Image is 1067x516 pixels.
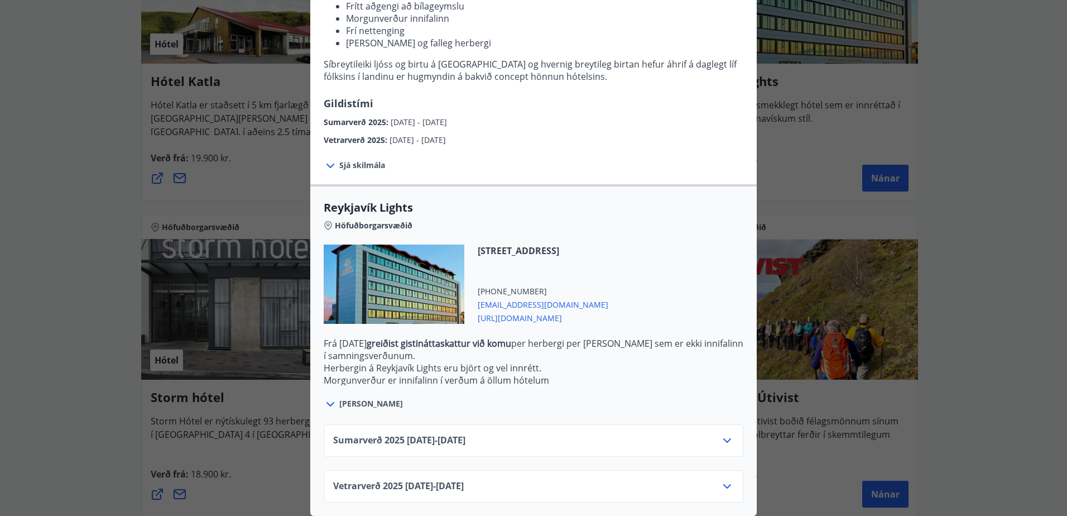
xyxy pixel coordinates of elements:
[478,310,608,324] span: [URL][DOMAIN_NAME]
[324,58,743,83] p: Síbreytileiki ljóss og birtu á [GEOGRAPHIC_DATA] og hvernig breytileg birtan hefur áhrif á dagleg...
[324,200,743,216] span: Reykjavík Lights
[390,135,446,145] span: [DATE] - [DATE]
[324,117,391,127] span: Sumarverð 2025 :
[478,245,608,257] span: [STREET_ADDRESS]
[346,37,743,49] li: [PERSON_NAME] og falleg herbergi
[346,12,743,25] li: Morgunverður innifalinn
[324,135,390,145] span: Vetrarverð 2025 :
[335,220,412,231] span: Höfuðborgarsvæðið
[346,25,743,37] li: Frí nettenging
[324,97,373,110] span: Gildistími
[478,297,608,310] span: [EMAIL_ADDRESS][DOMAIN_NAME]
[391,117,447,127] span: [DATE] - [DATE]
[478,286,608,297] span: [PHONE_NUMBER]
[339,160,385,171] span: Sjá skilmála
